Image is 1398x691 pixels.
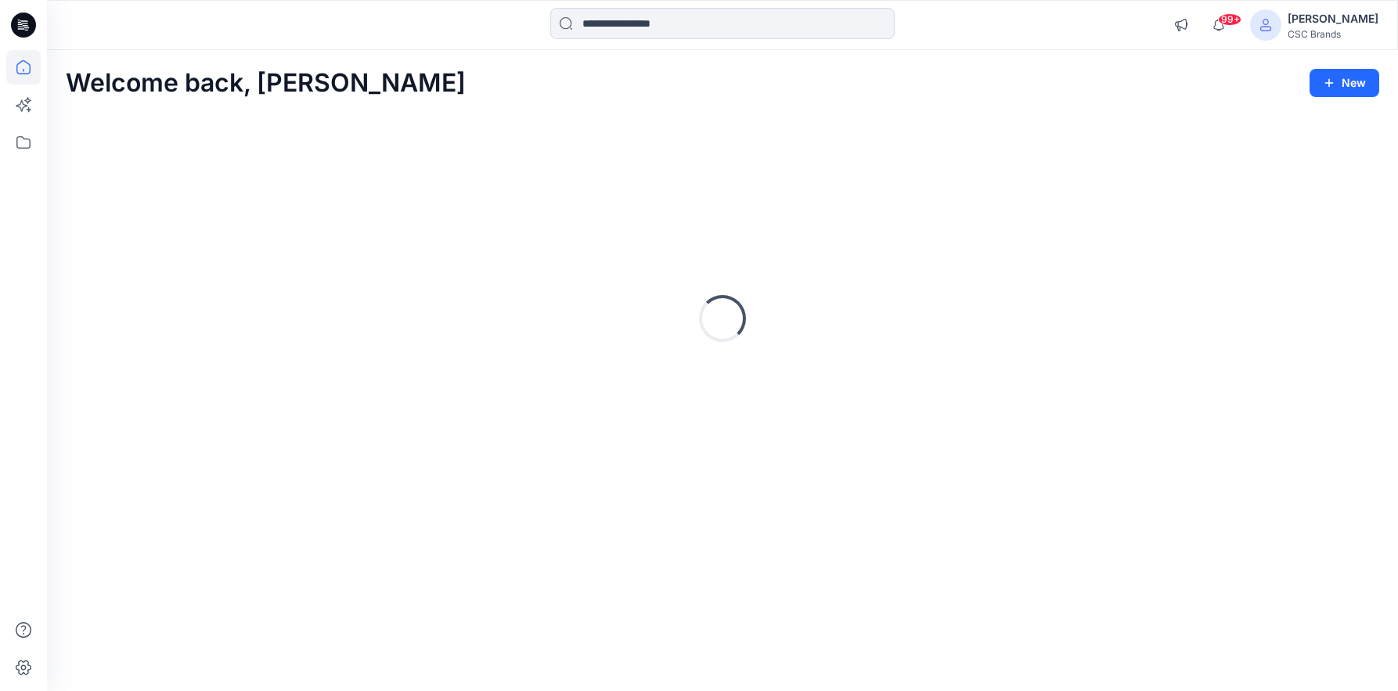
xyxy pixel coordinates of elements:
h2: Welcome back, [PERSON_NAME] [66,69,466,98]
div: [PERSON_NAME] [1288,9,1378,28]
span: 99+ [1218,13,1241,26]
svg: avatar [1259,19,1272,31]
div: CSC Brands [1288,28,1378,40]
button: New [1310,69,1379,97]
